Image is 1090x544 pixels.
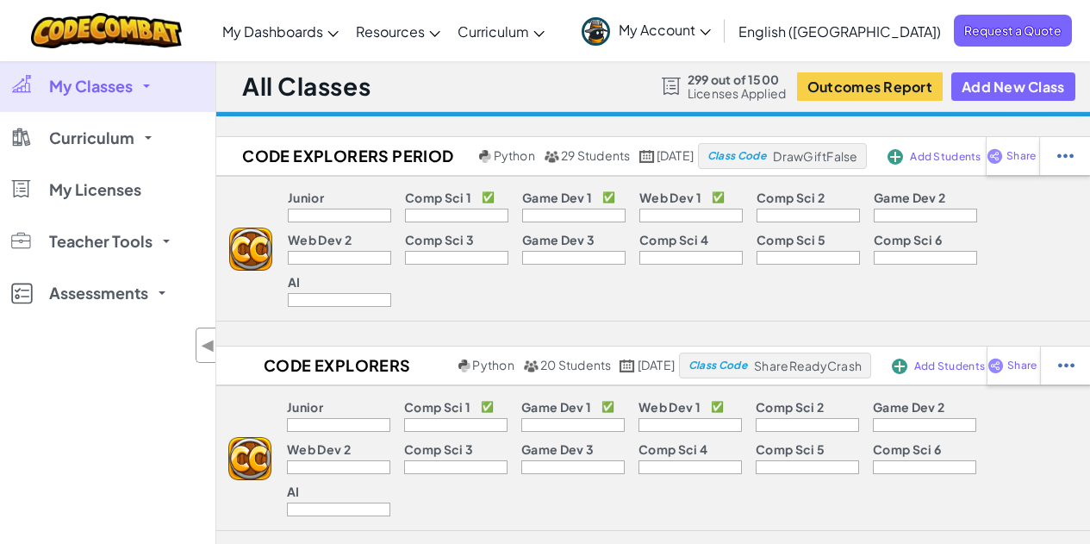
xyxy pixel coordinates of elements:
span: Licenses Applied [688,86,787,100]
img: python.png [458,360,471,372]
span: 299 out of 1500 [688,72,787,86]
span: [DATE] [638,357,675,372]
a: Resources [347,8,449,54]
span: My Dashboards [222,22,323,41]
span: My Licenses [49,182,141,197]
span: Add Students [914,361,985,372]
img: IconShare_Purple.svg [987,148,1003,164]
p: Web Dev 1 [638,400,701,414]
img: CodeCombat logo [31,13,182,48]
a: My Account [573,3,719,58]
p: ✅ [712,191,725,204]
p: Game Dev 3 [521,442,594,456]
p: Comp Sci 3 [404,442,473,456]
span: Add Students [910,152,981,162]
p: Game Dev 2 [873,400,944,414]
a: My Dashboards [214,8,347,54]
p: ✅ [601,400,614,414]
button: Outcomes Report [797,72,943,101]
span: Class Code [707,151,766,161]
img: avatar [582,17,610,46]
span: Assessments [49,285,148,301]
p: AI [287,485,300,498]
img: python.png [479,150,492,163]
span: My Classes [49,78,133,94]
img: MultipleUsers.png [523,360,539,372]
button: Add New Class [951,72,1075,101]
p: Junior [288,191,324,204]
p: Game Dev 1 [522,191,592,204]
p: Comp Sci 1 [404,400,470,414]
img: IconAddStudents.svg [888,149,903,165]
span: ◀ [201,333,215,358]
p: Comp Sci 2 [757,191,825,204]
span: Share [1007,360,1037,371]
p: Comp Sci 6 [873,442,941,456]
span: ShareReadyCrash [754,358,862,373]
img: logo [229,228,272,271]
a: English ([GEOGRAPHIC_DATA]) [730,8,950,54]
a: Curriculum [449,8,553,54]
span: Class Code [688,360,747,371]
h2: Code Explorers Period 03 Trimester 1 [216,143,475,169]
a: Code Explorers Period 03 Trimester 1 Python 29 Students [DATE] [216,143,698,169]
span: English ([GEOGRAPHIC_DATA]) [738,22,941,41]
p: Comp Sci 3 [405,233,474,247]
span: Curriculum [49,130,134,146]
img: IconStudentEllipsis.svg [1058,358,1074,373]
span: Python [494,147,535,163]
span: My Account [619,21,711,39]
span: 20 Students [540,357,612,372]
span: Python [472,357,514,372]
p: Web Dev 1 [639,191,701,204]
span: [DATE] [657,147,694,163]
p: Game Dev 3 [522,233,595,247]
p: Comp Sci 5 [756,442,825,456]
p: Comp Sci 5 [757,233,825,247]
img: IconStudentEllipsis.svg [1057,148,1074,164]
span: Share [1006,151,1036,161]
span: DrawGiftFalse [773,148,857,164]
p: ✅ [711,400,724,414]
h1: All Classes [242,70,371,103]
p: Web Dev 2 [287,442,351,456]
img: calendar.svg [639,150,655,163]
span: Curriculum [458,22,529,41]
span: 29 Students [561,147,631,163]
p: AI [288,275,301,289]
h2: Code Explorers Period 01 Trimester 1 [215,353,454,378]
p: ✅ [482,191,495,204]
span: Resources [356,22,425,41]
p: ✅ [481,400,494,414]
span: Teacher Tools [49,234,153,249]
p: Comp Sci 1 [405,191,471,204]
p: Web Dev 2 [288,233,352,247]
p: Comp Sci 4 [638,442,707,456]
p: Junior [287,400,323,414]
img: calendar.svg [620,360,635,372]
a: Code Explorers Period 01 Trimester 1 Python 20 Students [DATE] [215,353,679,378]
a: Request a Quote [954,15,1072,47]
p: ✅ [602,191,615,204]
p: Comp Sci 6 [874,233,942,247]
img: IconAddStudents.svg [892,359,907,374]
img: MultipleUsers.png [544,150,559,163]
img: logo [228,437,271,480]
p: Game Dev 1 [521,400,591,414]
p: Game Dev 2 [874,191,945,204]
p: Comp Sci 4 [639,233,708,247]
img: IconShare_Purple.svg [987,358,1004,373]
p: Comp Sci 2 [756,400,824,414]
